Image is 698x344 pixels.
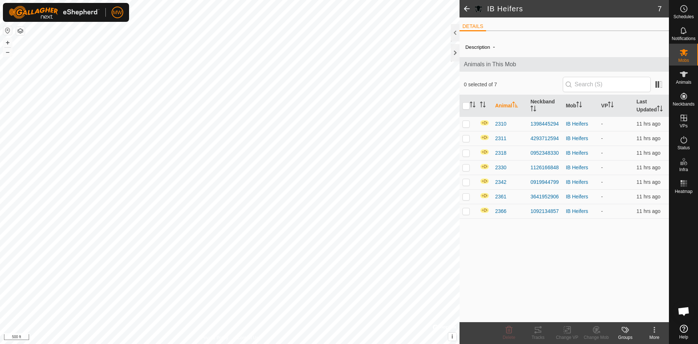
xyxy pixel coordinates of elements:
div: IB Heifers [566,120,595,128]
span: - [490,41,498,53]
button: Reset Map [3,26,12,35]
app-display-virtual-paddock-transition: - [601,208,603,214]
p-sorticon: Activate to sort [608,103,614,108]
app-display-virtual-paddock-transition: - [601,179,603,185]
div: 1092134857 [530,207,560,215]
app-display-virtual-paddock-transition: - [601,121,603,127]
span: 25 Sept 2025, 8:32 am [637,194,661,199]
span: MW [113,9,122,16]
img: In Progress [480,134,489,141]
img: In Progress [480,120,489,126]
li: DETAILS [460,23,486,31]
span: Help [679,335,688,339]
app-display-virtual-paddock-transition: - [601,150,603,156]
span: 2366 [495,207,506,215]
span: Delete [503,335,516,340]
span: 7 [658,3,662,14]
img: In Progress [480,207,489,213]
h2: IB Heifers [487,4,658,13]
button: Map Layers [16,27,25,35]
span: 25 Sept 2025, 8:32 am [637,208,661,214]
span: 25 Sept 2025, 8:02 am [637,135,661,141]
img: In Progress [480,163,489,170]
span: Animals [676,80,691,84]
div: IB Heifers [566,178,595,186]
p-sorticon: Activate to sort [576,103,582,108]
p-sorticon: Activate to sort [480,103,486,108]
div: Change Mob [582,334,611,341]
label: Description [465,44,490,50]
div: 0919944799 [530,178,560,186]
img: In Progress [480,193,489,199]
div: Open chat [673,300,695,322]
span: 2318 [495,149,506,157]
th: Last Updated [634,95,669,117]
th: VP [598,95,634,117]
span: 2311 [495,135,506,142]
p-sorticon: Activate to sort [657,107,663,112]
div: Tracks [523,334,553,341]
span: 25 Sept 2025, 8:33 am [637,165,661,170]
span: Status [677,146,690,150]
th: Neckband [527,95,563,117]
button: i [448,333,456,341]
span: Notifications [672,36,695,41]
p-sorticon: Activate to sort [470,103,476,108]
span: 2310 [495,120,506,128]
button: + [3,38,12,47]
button: – [3,48,12,56]
span: Schedules [673,15,694,19]
div: Change VP [553,334,582,341]
span: 25 Sept 2025, 8:32 am [637,121,661,127]
app-display-virtual-paddock-transition: - [601,135,603,141]
a: Privacy Policy [201,335,228,341]
img: In Progress [480,149,489,155]
app-display-virtual-paddock-transition: - [601,194,603,199]
app-display-virtual-paddock-transition: - [601,165,603,170]
span: 0 selected of 7 [464,81,563,88]
div: 4293712594 [530,135,560,142]
div: IB Heifers [566,207,595,215]
div: IB Heifers [566,164,595,171]
span: 2330 [495,164,506,171]
a: Contact Us [237,335,258,341]
div: IB Heifers [566,135,595,142]
div: IB Heifers [566,149,595,157]
div: 3641952906 [530,193,560,201]
span: Heatmap [675,189,693,194]
input: Search (S) [563,77,651,92]
div: 1398445294 [530,120,560,128]
div: IB Heifers [566,193,595,201]
img: In Progress [480,178,489,184]
div: More [640,334,669,341]
span: 2361 [495,193,506,201]
div: Groups [611,334,640,341]
span: Neckbands [673,102,694,106]
img: Gallagher Logo [9,6,100,19]
span: Animals in This Mob [464,60,665,69]
th: Mob [563,95,598,117]
span: 25 Sept 2025, 8:32 am [637,179,661,185]
span: Infra [679,167,688,172]
span: i [452,333,453,340]
span: Mobs [678,58,689,63]
p-sorticon: Activate to sort [512,103,518,108]
div: 0952348330 [530,149,560,157]
span: 25 Sept 2025, 8:32 am [637,150,661,156]
p-sorticon: Activate to sort [530,107,536,112]
th: Animal [492,95,527,117]
a: Help [669,322,698,342]
span: 2342 [495,178,506,186]
div: 1126166848 [530,164,560,171]
span: VPs [679,124,687,128]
